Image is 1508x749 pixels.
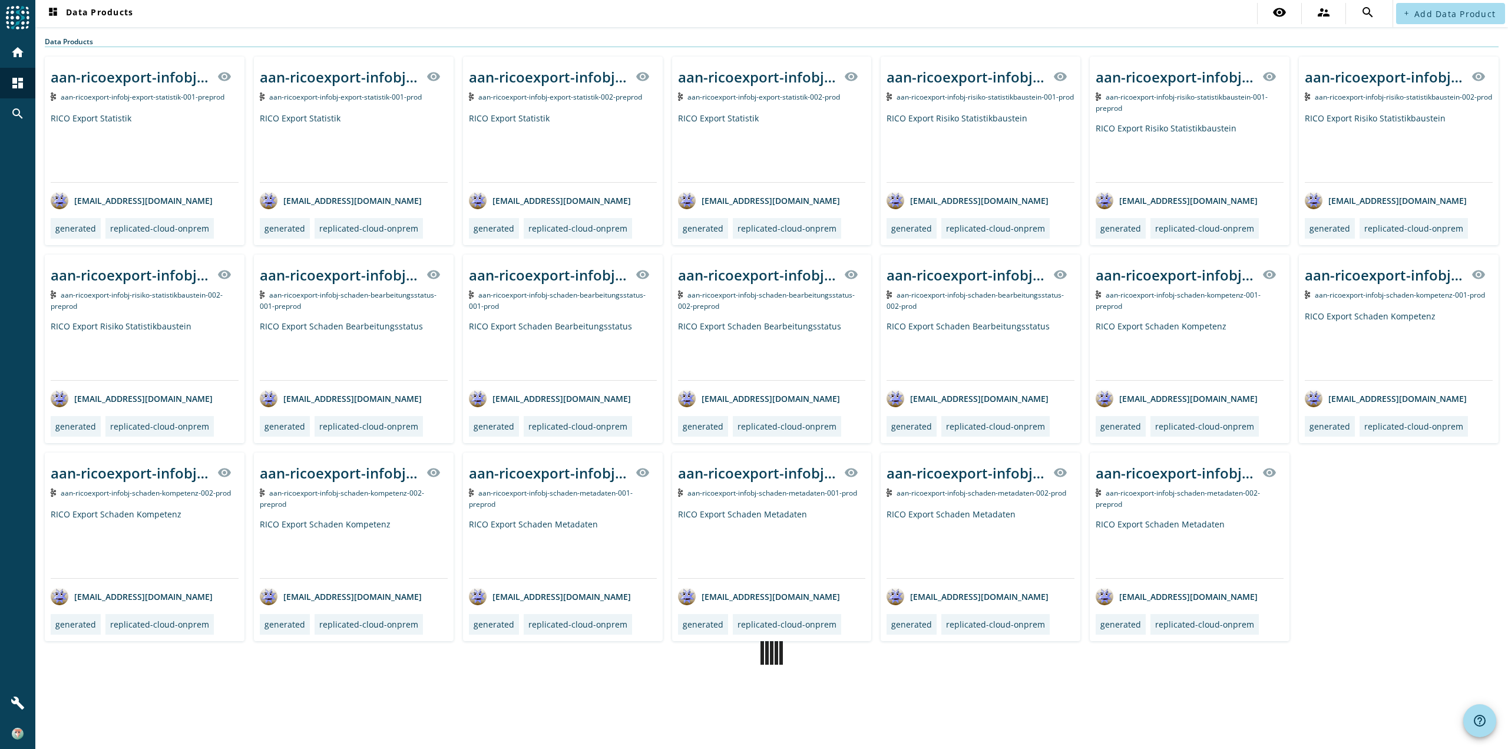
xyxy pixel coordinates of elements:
div: generated [1100,421,1141,432]
div: generated [264,421,305,432]
div: aan-ricoexport-infobj-risiko-statistikbaustein-002-_stage_ [1305,67,1464,87]
img: Kafka Topic: aan-ricoexport-infobj-schaden-kompetenz-001-prod [1305,291,1310,299]
div: [EMAIL_ADDRESS][DOMAIN_NAME] [260,588,422,605]
img: Kafka Topic: aan-ricoexport-infobj-schaden-kompetenz-002-preprod [260,489,265,497]
div: [EMAIL_ADDRESS][DOMAIN_NAME] [1305,390,1467,407]
button: Data Products [41,3,138,24]
div: generated [683,619,723,630]
div: RICO Export Risiko Statistikbaustein [887,113,1074,182]
div: replicated-cloud-onprem [1364,421,1463,432]
span: Kafka Topic: aan-ricoexport-infobj-schaden-kompetenz-002-preprod [260,488,425,509]
span: Kafka Topic: aan-ricoexport-infobj-schaden-metadaten-002-preprod [1096,488,1260,509]
div: replicated-cloud-onprem [319,223,418,234]
div: generated [474,421,514,432]
div: generated [55,619,96,630]
div: RICO Export Schaden Metadaten [887,509,1074,578]
span: Kafka Topic: aan-ricoexport-infobj-risiko-statistikbaustein-001-prod [897,92,1074,102]
div: RICO Export Statistik [51,113,239,182]
mat-icon: visibility [1262,70,1276,84]
div: [EMAIL_ADDRESS][DOMAIN_NAME] [260,192,422,209]
span: Kafka Topic: aan-ricoexport-infobj-schaden-bearbeitungsstatus-001-preprod [260,290,437,311]
mat-icon: visibility [636,466,650,480]
span: Kafka Topic: aan-ricoexport-infobj-schaden-bearbeitungsstatus-001-prod [469,290,646,311]
div: generated [55,223,96,234]
div: aan-ricoexport-infobj-schaden-metadaten-001-_stage_ [678,463,838,483]
div: aan-ricoexport-infobj-schaden-bearbeitungsstatus-002-_stage_ [887,265,1046,285]
div: [EMAIL_ADDRESS][DOMAIN_NAME] [678,390,840,407]
div: RICO Export Schaden Bearbeitungsstatus [887,321,1074,380]
div: generated [264,223,305,234]
mat-icon: visibility [1471,268,1486,282]
div: replicated-cloud-onprem [319,421,418,432]
div: generated [1100,619,1141,630]
img: spoud-logo.svg [6,6,29,29]
img: Kafka Topic: aan-ricoexport-infobj-schaden-kompetenz-001-preprod [1096,291,1101,299]
img: avatar [469,192,487,209]
img: avatar [887,390,904,407]
div: replicated-cloud-onprem [738,223,836,234]
div: RICO Export Schaden Bearbeitungsstatus [469,321,657,380]
img: avatar [260,588,277,605]
div: replicated-cloud-onprem [528,421,627,432]
span: Kafka Topic: aan-ricoexport-infobj-schaden-bearbeitungsstatus-002-preprod [678,290,855,311]
span: Kafka Topic: aan-ricoexport-infobj-schaden-metadaten-002-prod [897,488,1066,498]
div: aan-ricoexport-infobj-schaden-kompetenz-002-_stage_ [51,463,210,483]
div: RICO Export Schaden Metadaten [678,509,866,578]
img: Kafka Topic: aan-ricoexport-infobj-risiko-statistikbaustein-001-prod [887,93,892,101]
div: RICO Export Schaden Bearbeitungsstatus [678,321,866,380]
div: aan-ricoexport-infobj-schaden-kompetenz-002-_stage_ [260,463,419,483]
div: generated [683,223,723,234]
img: Kafka Topic: aan-ricoexport-infobj-export-statistik-001-prod [260,93,265,101]
mat-icon: search [11,107,25,121]
div: replicated-cloud-onprem [110,619,209,630]
mat-icon: help_outline [1473,714,1487,728]
img: avatar [1096,390,1113,407]
span: Kafka Topic: aan-ricoexport-infobj-export-statistik-001-prod [269,92,422,102]
img: Kafka Topic: aan-ricoexport-infobj-export-statistik-002-preprod [469,93,474,101]
div: generated [891,421,932,432]
span: Kafka Topic: aan-ricoexport-infobj-risiko-statistikbaustein-002-preprod [51,290,223,311]
div: replicated-cloud-onprem [319,619,418,630]
mat-icon: visibility [844,70,858,84]
div: [EMAIL_ADDRESS][DOMAIN_NAME] [469,390,631,407]
div: aan-ricoexport-infobj-schaden-metadaten-002-_stage_ [887,463,1046,483]
div: [EMAIL_ADDRESS][DOMAIN_NAME] [51,588,213,605]
mat-icon: visibility [1471,70,1486,84]
img: Kafka Topic: aan-ricoexport-infobj-schaden-bearbeitungsstatus-001-preprod [260,291,265,299]
div: aan-ricoexport-infobj-export-statistik-001-_stage_ [51,67,210,87]
img: Kafka Topic: aan-ricoexport-infobj-schaden-bearbeitungsstatus-002-prod [887,291,892,299]
img: avatar [51,192,68,209]
img: Kafka Topic: aan-ricoexport-infobj-risiko-statistikbaustein-002-preprod [51,291,56,299]
div: RICO Export Risiko Statistikbaustein [51,321,239,380]
span: Kafka Topic: aan-ricoexport-infobj-schaden-kompetenz-002-prod [61,488,231,498]
img: avatar [887,588,904,605]
div: generated [891,223,932,234]
img: 616e99d04beb2910721d4257dedc7588 [12,728,24,740]
div: RICO Export Schaden Kompetenz [260,519,448,578]
div: generated [1100,223,1141,234]
div: aan-ricoexport-infobj-schaden-kompetenz-001-_stage_ [1305,265,1464,285]
span: Kafka Topic: aan-ricoexport-infobj-schaden-bearbeitungsstatus-002-prod [887,290,1064,311]
img: avatar [678,588,696,605]
mat-icon: visibility [844,268,858,282]
mat-icon: visibility [636,268,650,282]
button: Add Data Product [1396,3,1505,24]
div: replicated-cloud-onprem [946,619,1045,630]
mat-icon: dashboard [11,76,25,90]
div: RICO Export Statistik [678,113,866,182]
div: [EMAIL_ADDRESS][DOMAIN_NAME] [51,192,213,209]
div: [EMAIL_ADDRESS][DOMAIN_NAME] [1096,588,1258,605]
mat-icon: visibility [1053,268,1067,282]
div: RICO Export Schaden Kompetenz [1096,321,1284,380]
div: [EMAIL_ADDRESS][DOMAIN_NAME] [1096,390,1258,407]
div: [EMAIL_ADDRESS][DOMAIN_NAME] [887,390,1049,407]
img: Kafka Topic: aan-ricoexport-infobj-risiko-statistikbaustein-002-prod [1305,93,1310,101]
div: aan-ricoexport-infobj-risiko-statistikbaustein-001-_stage_ [887,67,1046,87]
mat-icon: visibility [217,268,232,282]
div: replicated-cloud-onprem [528,223,627,234]
mat-icon: visibility [1262,466,1276,480]
mat-icon: visibility [844,466,858,480]
mat-icon: dashboard [46,6,60,21]
img: Kafka Topic: aan-ricoexport-infobj-schaden-kompetenz-002-prod [51,489,56,497]
div: aan-ricoexport-infobj-export-statistik-002-_stage_ [678,67,838,87]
